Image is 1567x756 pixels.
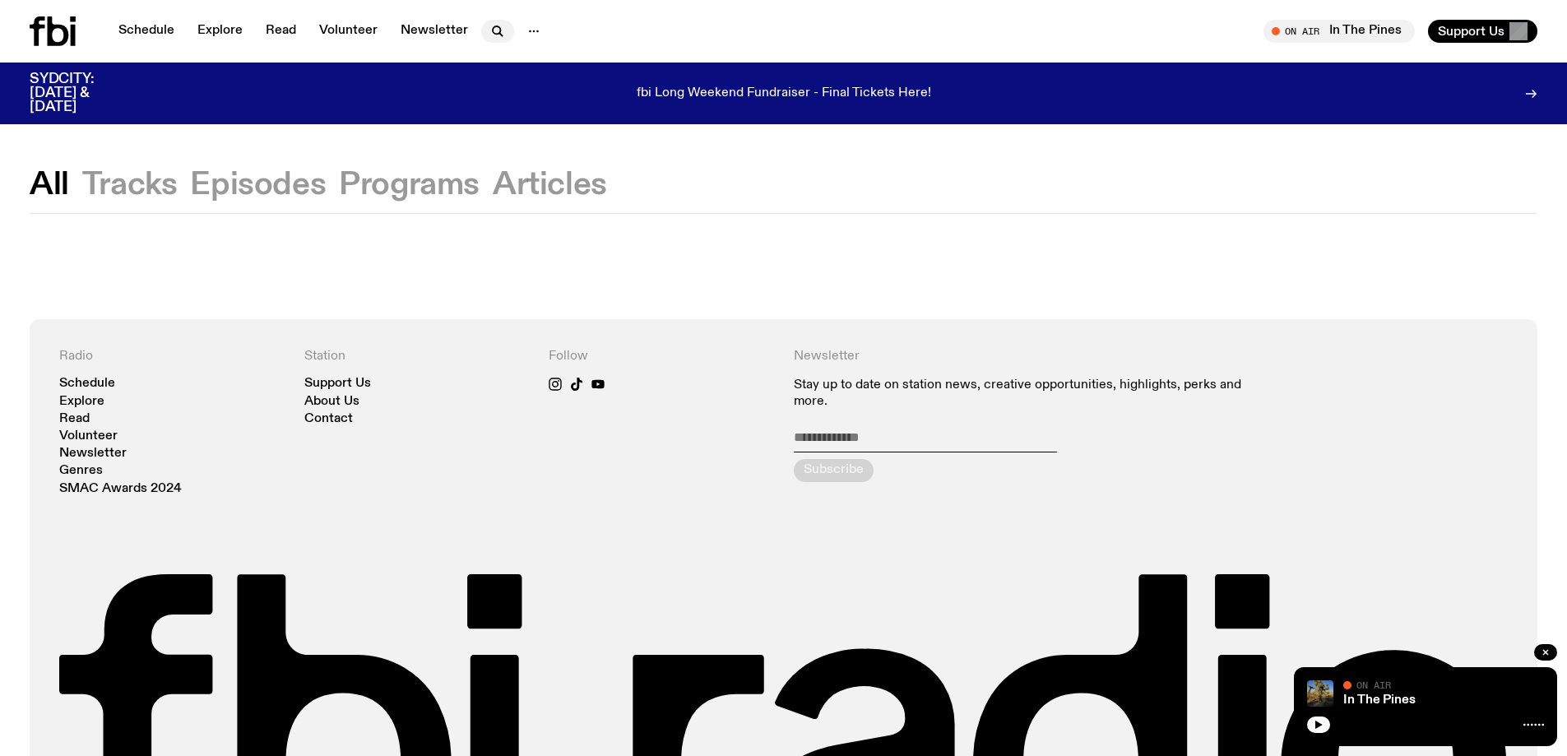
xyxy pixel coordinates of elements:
[59,430,118,443] a: Volunteer
[549,349,774,364] h4: Follow
[1428,20,1537,43] button: Support Us
[1438,24,1504,39] span: Support Us
[109,20,184,43] a: Schedule
[304,396,359,408] a: About Us
[309,20,387,43] a: Volunteer
[339,170,480,200] button: Programs
[59,483,182,495] a: SMAC Awards 2024
[391,20,478,43] a: Newsletter
[82,170,178,200] button: Tracks
[794,349,1263,364] h4: Newsletter
[30,72,135,114] h3: SYDCITY: [DATE] & [DATE]
[794,459,874,482] button: Subscribe
[59,396,104,408] a: Explore
[1343,693,1416,707] a: In The Pines
[59,378,115,390] a: Schedule
[256,20,306,43] a: Read
[59,465,103,477] a: Genres
[59,413,90,425] a: Read
[794,378,1263,409] p: Stay up to date on station news, creative opportunities, highlights, perks and more.
[304,349,530,364] h4: Station
[188,20,253,43] a: Explore
[1263,20,1415,43] button: On AirIn The Pines
[1356,679,1391,690] span: On Air
[59,448,127,460] a: Newsletter
[30,170,69,200] button: All
[637,86,931,101] p: fbi Long Weekend Fundraiser - Final Tickets Here!
[59,349,285,364] h4: Radio
[190,170,326,200] button: Episodes
[1307,680,1333,707] img: Johanna stands in the middle distance amongst a desert scene with large cacti and trees. She is w...
[304,413,353,425] a: Contact
[304,378,371,390] a: Support Us
[493,170,607,200] button: Articles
